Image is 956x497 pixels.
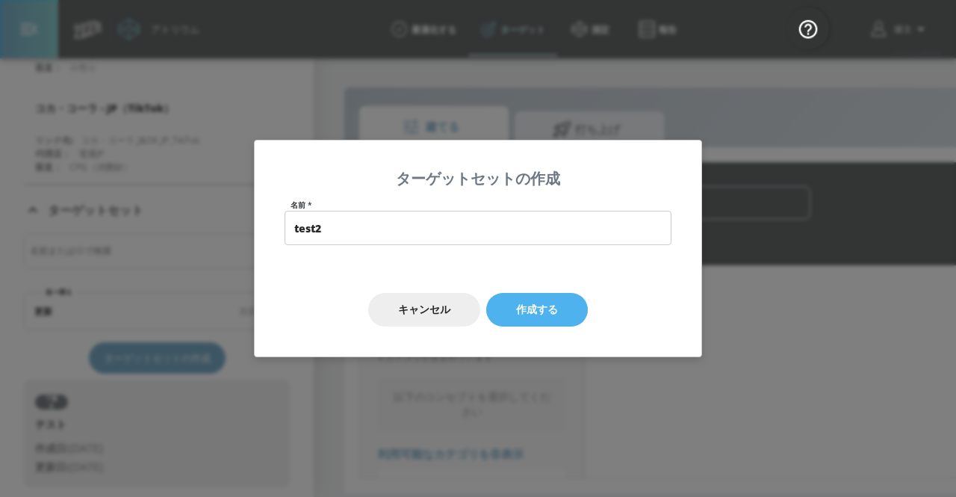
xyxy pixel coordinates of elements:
button: 作成する [486,293,588,327]
font: 作成する [516,302,558,316]
button: オープンリソースセンター [787,7,829,49]
button: キャンセル [368,293,480,327]
font: ターゲットセットの作成 [396,168,560,188]
font: キャンセル [398,302,450,316]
